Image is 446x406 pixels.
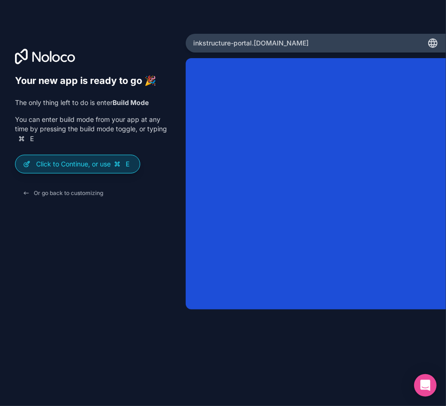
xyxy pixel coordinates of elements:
button: Or go back to customizing [15,185,111,202]
p: Click to Continue, or use [36,159,132,169]
h6: Your new app is ready to go 🎉 [15,75,171,87]
strong: Build Mode [113,98,149,106]
span: inkstructure-portal .[DOMAIN_NAME] [193,38,309,48]
div: Open Intercom Messenger [414,374,437,397]
span: E [124,160,131,168]
iframe: App Preview [186,58,446,309]
p: You can enter build mode from your app at any time by pressing the build mode toggle, or typing [15,115,171,143]
span: E [28,135,36,143]
p: The only thing left to do is enter [15,98,171,107]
